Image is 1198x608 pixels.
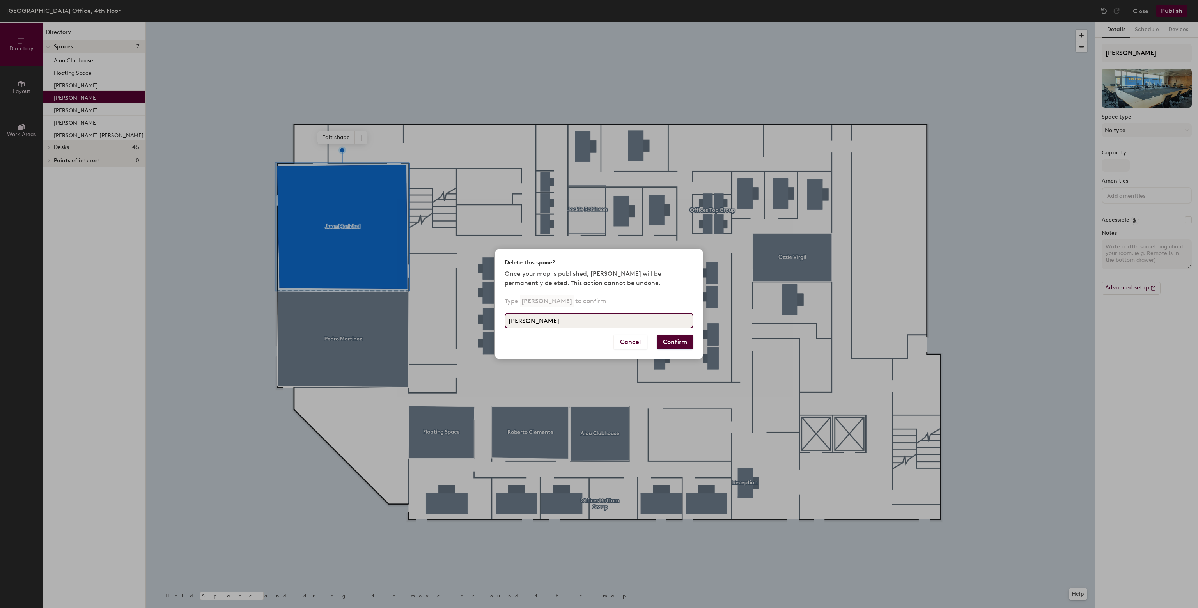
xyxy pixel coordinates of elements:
button: Cancel [613,335,647,349]
h2: Delete this space? [505,259,555,267]
button: Confirm [657,335,693,349]
p: [PERSON_NAME] [520,295,574,307]
p: Once your map is published, [PERSON_NAME] will be permanently deleted. This action cannot be undone. [505,269,693,288]
p: Type to confirm [505,295,606,307]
